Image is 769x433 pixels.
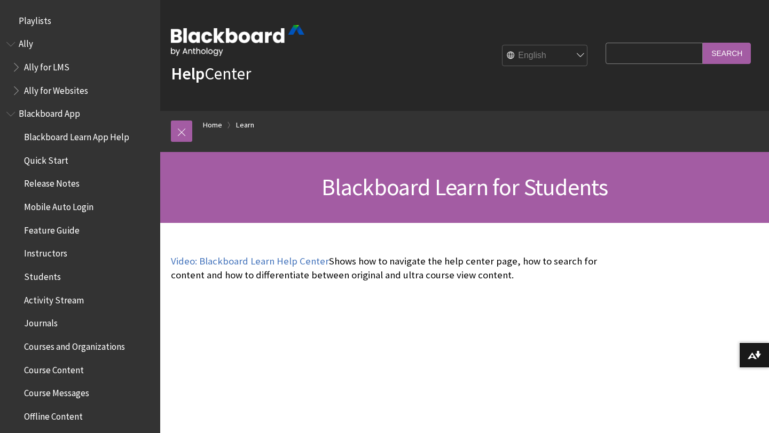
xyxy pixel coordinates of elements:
span: Students [24,268,61,282]
span: Ally for Websites [24,82,88,96]
span: Feature Guide [24,221,80,236]
span: Course Messages [24,384,89,399]
span: Activity Stream [24,291,84,306]
span: Release Notes [24,175,80,189]
a: HelpCenter [171,63,251,84]
span: Blackboard Learn for Students [321,172,608,202]
span: Course Content [24,361,84,375]
a: Video: Blackboard Learn Help Center [171,255,329,268]
select: Site Language Selector [503,45,588,67]
span: Blackboard Learn App Help [24,128,129,142]
p: Shows how to navigate the help center page, how to search for content and how to differentiate be... [171,254,600,282]
span: Playlists [19,12,51,26]
span: Offline Content [24,407,83,422]
a: Home [203,118,222,132]
span: Mobile Auto Login [24,198,93,212]
span: Quick Start [24,151,68,166]
span: Journals [24,315,58,329]
span: Instructors [24,245,67,259]
span: Ally [19,35,33,50]
a: Learn [236,118,254,132]
span: Courses and Organizations [24,338,125,352]
strong: Help [171,63,205,84]
nav: Book outline for Anthology Ally Help [6,35,154,100]
input: Search [703,43,751,63]
span: Ally for LMS [24,58,69,73]
nav: Book outline for Playlists [6,12,154,30]
img: Blackboard by Anthology [171,25,304,56]
span: Blackboard App [19,105,80,119]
